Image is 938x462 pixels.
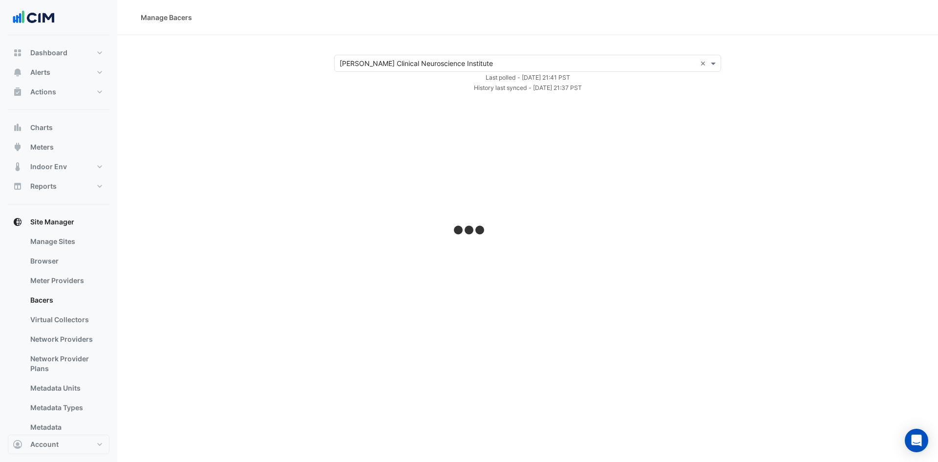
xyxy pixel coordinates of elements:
[8,137,109,157] button: Meters
[22,398,109,418] a: Metadata Types
[30,181,57,191] span: Reports
[700,58,708,68] span: Clear
[22,330,109,349] a: Network Providers
[13,142,22,152] app-icon: Meters
[22,418,109,437] a: Metadata
[22,251,109,271] a: Browser
[30,440,59,449] span: Account
[8,157,109,176] button: Indoor Env
[30,123,53,132] span: Charts
[8,212,109,232] button: Site Manager
[22,290,109,310] a: Bacers
[8,43,109,63] button: Dashboard
[486,74,570,81] small: Sun 24-Aug-2025 14:41 BST
[13,48,22,58] app-icon: Dashboard
[30,87,56,97] span: Actions
[8,82,109,102] button: Actions
[22,271,109,290] a: Meter Providers
[12,8,56,27] img: Company Logo
[30,217,74,227] span: Site Manager
[141,12,192,22] div: Manage Bacers
[22,378,109,398] a: Metadata Units
[13,181,22,191] app-icon: Reports
[30,162,67,172] span: Indoor Env
[22,349,109,378] a: Network Provider Plans
[22,232,109,251] a: Manage Sites
[8,63,109,82] button: Alerts
[30,67,50,77] span: Alerts
[13,217,22,227] app-icon: Site Manager
[13,162,22,172] app-icon: Indoor Env
[13,123,22,132] app-icon: Charts
[8,118,109,137] button: Charts
[8,176,109,196] button: Reports
[30,48,67,58] span: Dashboard
[13,67,22,77] app-icon: Alerts
[13,87,22,97] app-icon: Actions
[474,84,582,91] small: Sun 24-Aug-2025 14:37 BST
[8,435,109,454] button: Account
[905,429,928,452] div: Open Intercom Messenger
[22,310,109,330] a: Virtual Collectors
[30,142,54,152] span: Meters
